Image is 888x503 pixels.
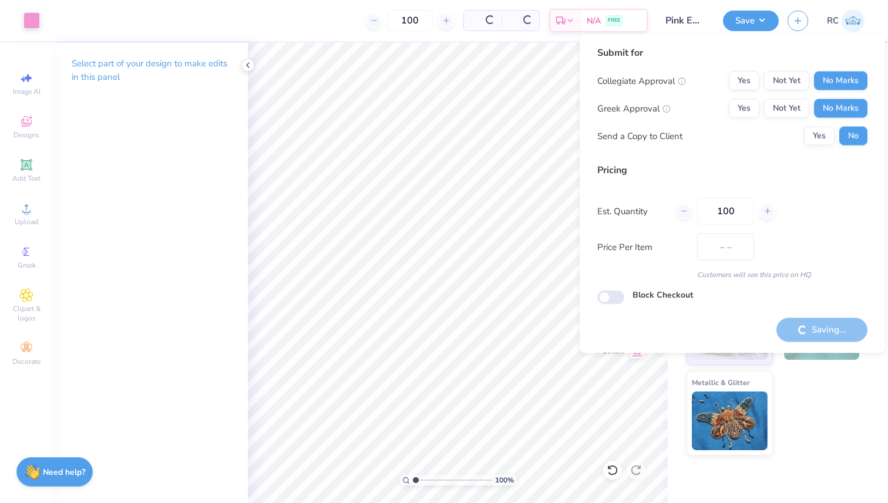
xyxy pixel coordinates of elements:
input: – – [697,198,754,225]
span: Greek [18,261,36,270]
label: Block Checkout [633,289,693,301]
div: Greek Approval [597,102,671,115]
span: Designs [14,130,39,140]
button: No Marks [814,72,867,90]
input: Untitled Design [657,9,714,32]
button: Not Yet [764,99,809,118]
label: Est. Quantity [597,204,667,218]
span: 100 % [495,475,514,485]
span: Upload [15,217,38,227]
strong: Need help? [43,467,85,478]
div: Send a Copy to Client [597,129,682,143]
span: Image AI [13,87,41,96]
label: Price Per Item [597,240,688,254]
input: – – [387,10,433,31]
span: Clipart & logos [6,304,47,323]
span: N/A [587,15,601,27]
span: Add Text [12,174,41,183]
a: RC [827,9,865,32]
p: Select part of your design to make edits in this panel [72,57,229,84]
img: Rohan Chaurasia [842,9,865,32]
div: Submit for [597,46,867,60]
button: Yes [729,99,759,118]
button: Not Yet [764,72,809,90]
span: Metallic & Glitter [692,376,750,389]
span: RC [827,14,839,28]
img: Metallic & Glitter [692,391,768,450]
button: No Marks [814,99,867,118]
span: FREE [608,16,620,25]
span: Decorate [12,357,41,366]
div: Pricing [597,163,867,177]
div: Collegiate Approval [597,74,686,87]
button: Yes [804,127,835,146]
button: Save [723,11,779,31]
div: Customers will see this price on HQ. [597,269,867,280]
button: No [839,127,867,146]
button: Yes [729,72,759,90]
